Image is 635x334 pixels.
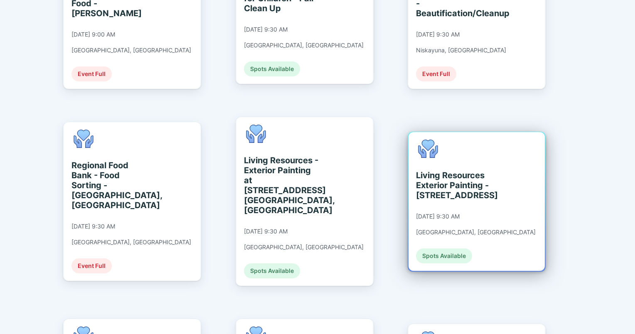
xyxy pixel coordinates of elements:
[416,170,492,200] div: Living Resources Exterior Painting - [STREET_ADDRESS]
[71,258,112,273] div: Event Full
[71,238,191,246] div: [GEOGRAPHIC_DATA], [GEOGRAPHIC_DATA]
[416,47,506,54] div: Niskayuna, [GEOGRAPHIC_DATA]
[416,213,460,220] div: [DATE] 9:30 AM
[416,248,472,263] div: Spots Available
[244,263,300,278] div: Spots Available
[244,228,288,235] div: [DATE] 9:30 AM
[71,223,115,230] div: [DATE] 9:30 AM
[244,243,364,251] div: [GEOGRAPHIC_DATA], [GEOGRAPHIC_DATA]
[244,26,288,33] div: [DATE] 9:30 AM
[416,228,536,236] div: [GEOGRAPHIC_DATA], [GEOGRAPHIC_DATA]
[416,31,460,38] div: [DATE] 9:30 AM
[71,160,148,210] div: Regional Food Bank - Food Sorting - [GEOGRAPHIC_DATA], [GEOGRAPHIC_DATA]
[244,42,364,49] div: [GEOGRAPHIC_DATA], [GEOGRAPHIC_DATA]
[71,66,112,81] div: Event Full
[71,47,191,54] div: [GEOGRAPHIC_DATA], [GEOGRAPHIC_DATA]
[244,155,320,215] div: Living Resources - Exterior Painting at [STREET_ADDRESS] [GEOGRAPHIC_DATA], [GEOGRAPHIC_DATA]
[416,66,456,81] div: Event Full
[71,31,115,38] div: [DATE] 9:00 AM
[244,61,300,76] div: Spots Available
